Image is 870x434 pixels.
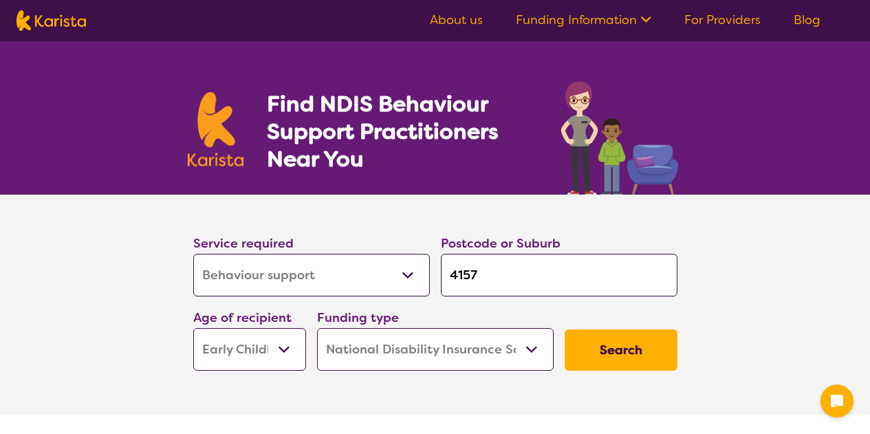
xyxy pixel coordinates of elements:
[516,12,651,28] a: Funding Information
[794,12,820,28] a: Blog
[684,12,761,28] a: For Providers
[193,235,294,252] label: Service required
[441,254,677,296] input: Type
[441,235,561,252] label: Postcode or Suburb
[430,12,483,28] a: About us
[193,310,292,326] label: Age of recipient
[565,329,677,371] button: Search
[267,90,533,173] h1: Find NDIS Behaviour Support Practitioners Near You
[17,10,86,31] img: Karista logo
[317,310,399,326] label: Funding type
[557,74,683,195] img: behaviour-support
[188,92,244,166] img: Karista logo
